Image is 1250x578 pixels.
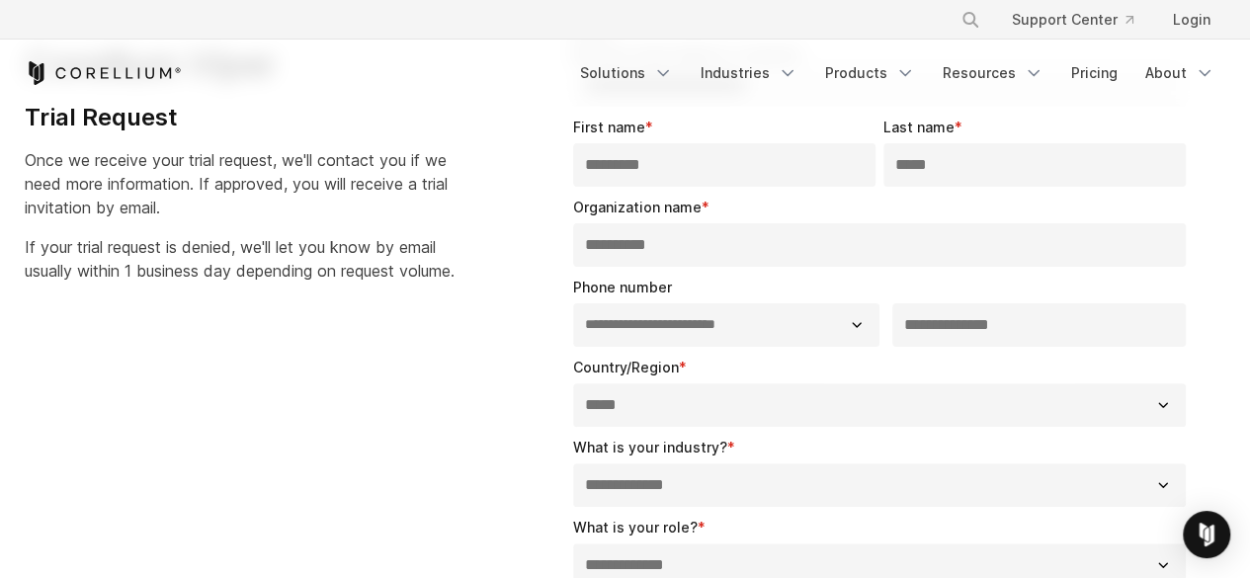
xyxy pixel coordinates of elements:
[931,55,1055,91] a: Resources
[573,119,645,135] span: First name
[1183,511,1230,558] div: Open Intercom Messenger
[996,2,1149,38] a: Support Center
[573,199,702,215] span: Organization name
[568,55,1226,91] div: Navigation Menu
[25,103,455,132] h4: Trial Request
[689,55,809,91] a: Industries
[1157,2,1226,38] a: Login
[1133,55,1226,91] a: About
[813,55,927,91] a: Products
[883,119,955,135] span: Last name
[568,55,685,91] a: Solutions
[573,519,698,536] span: What is your role?
[937,2,1226,38] div: Navigation Menu
[573,279,672,295] span: Phone number
[1059,55,1129,91] a: Pricing
[953,2,988,38] button: Search
[25,61,182,85] a: Corellium Home
[25,237,455,281] span: If your trial request is denied, we'll let you know by email usually within 1 business day depend...
[573,359,679,375] span: Country/Region
[573,439,727,455] span: What is your industry?
[25,150,448,217] span: Once we receive your trial request, we'll contact you if we need more information. If approved, y...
